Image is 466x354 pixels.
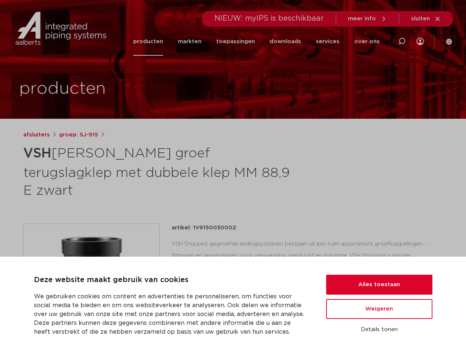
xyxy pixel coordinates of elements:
[133,27,380,56] nav: Menu
[326,275,432,295] button: Alles toestaan
[411,16,430,21] span: sluiten
[34,274,308,286] p: Deze website maakt gebruik van cookies
[216,27,255,56] a: toepassingen
[133,27,163,56] a: producten
[326,323,432,336] button: Details tonen
[270,27,301,56] a: downloads
[172,223,236,232] p: artikel: 1V9150030002
[34,292,308,336] p: We gebruiken cookies om content en advertenties te personaliseren, om functies voor social media ...
[354,27,380,56] a: over ons
[23,142,300,200] h1: [PERSON_NAME] groef terugslagklep met dubbele klep MM 88,9 E zwart
[316,27,339,56] a: services
[178,27,201,56] a: markten
[59,131,98,139] a: groep: SJ-915
[411,15,441,22] a: sluiten
[348,16,376,21] span: meer info
[23,147,51,160] strong: VSH
[23,131,50,139] a: afsluiters
[326,299,432,319] button: Weigeren
[214,15,324,22] span: NIEUW: myIPS is beschikbaar
[19,77,106,101] h1: producten
[348,15,387,22] a: meer info
[172,238,443,312] div: VSH Shurjoint gegroefde leidingsystemen bestaan uit een ruim assortiment groefkoppelingen, -fitti...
